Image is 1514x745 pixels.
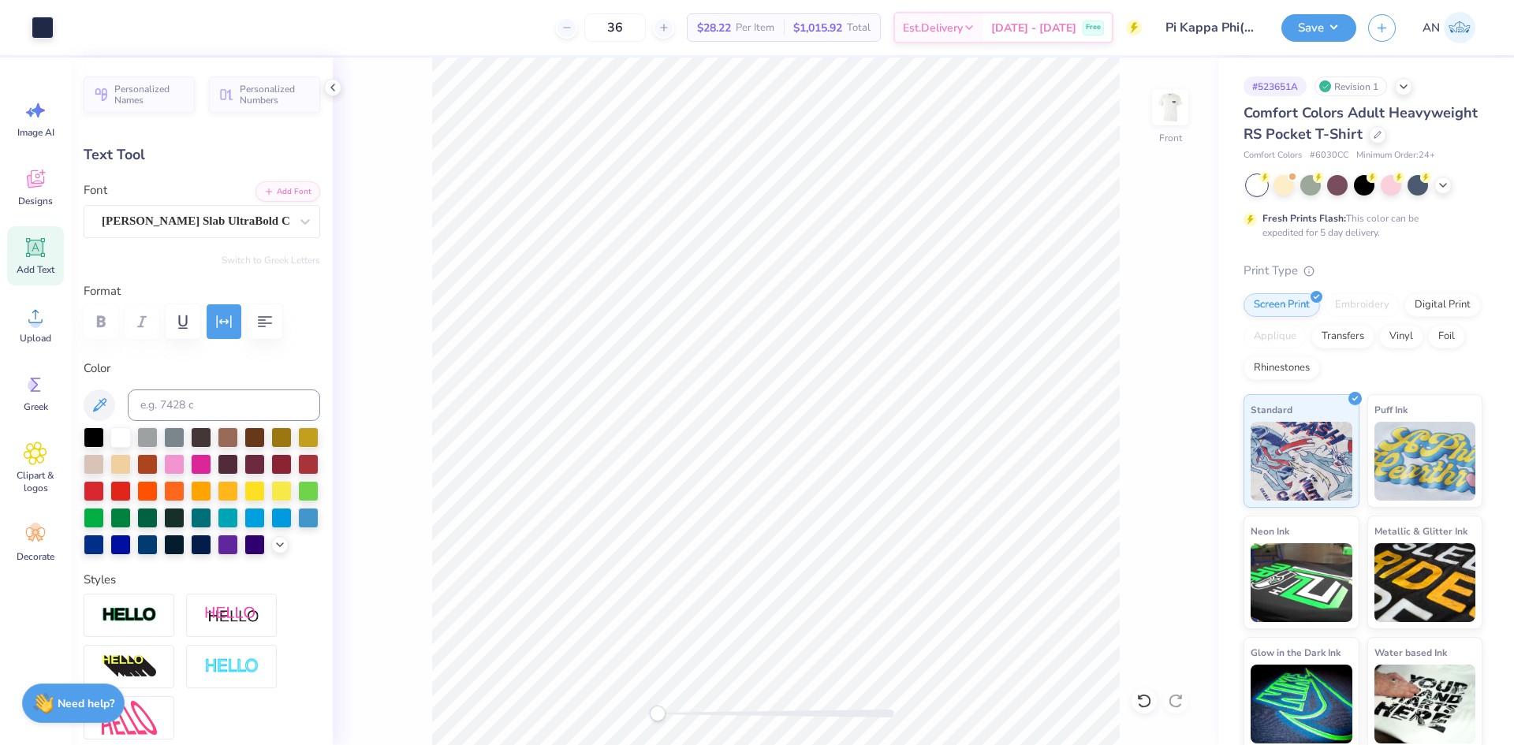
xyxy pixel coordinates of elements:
[204,605,259,625] img: Shadow
[736,20,774,36] span: Per Item
[24,400,48,413] span: Greek
[650,706,666,721] div: Accessibility label
[1244,103,1478,143] span: Comfort Colors Adult Heavyweight RS Pocket T-Shirt
[1444,12,1475,43] img: Arlo Noche
[584,13,646,42] input: – –
[1262,211,1456,240] div: This color can be expedited for 5 day delivery.
[1244,149,1302,162] span: Comfort Colors
[1244,325,1307,348] div: Applique
[903,20,963,36] span: Est. Delivery
[1251,665,1352,743] img: Glow in the Dark Ink
[1251,543,1352,622] img: Neon Ink
[1154,12,1270,43] input: Untitled Design
[1251,523,1289,539] span: Neon Ink
[1374,422,1476,501] img: Puff Ink
[84,359,320,378] label: Color
[1251,644,1341,661] span: Glow in the Dark Ink
[1159,131,1182,145] div: Front
[1251,401,1292,418] span: Standard
[84,144,320,166] div: Text Tool
[240,84,311,106] span: Personalized Numbers
[1262,212,1346,225] strong: Fresh Prints Flash:
[1374,543,1476,622] img: Metallic & Glitter Ink
[847,20,871,36] span: Total
[84,571,116,589] label: Styles
[255,181,320,202] button: Add Font
[1244,293,1320,317] div: Screen Print
[1404,293,1481,317] div: Digital Print
[1379,325,1423,348] div: Vinyl
[58,696,114,711] strong: Need help?
[9,469,62,494] span: Clipart & logos
[114,84,185,106] span: Personalized Names
[84,282,320,300] label: Format
[793,20,842,36] span: $1,015.92
[18,195,53,207] span: Designs
[222,254,320,266] button: Switch to Greek Letters
[1415,12,1482,43] a: AN
[991,20,1076,36] span: [DATE] - [DATE]
[102,654,157,680] img: 3D Illusion
[102,606,157,624] img: Stroke
[17,263,54,276] span: Add Text
[1251,422,1352,501] img: Standard
[1314,76,1387,96] div: Revision 1
[1244,262,1482,280] div: Print Type
[209,76,320,113] button: Personalized Numbers
[1244,356,1320,380] div: Rhinestones
[1325,293,1400,317] div: Embroidery
[1428,325,1465,348] div: Foil
[1281,14,1356,42] button: Save
[697,20,731,36] span: $28.22
[84,76,195,113] button: Personalized Names
[1374,401,1408,418] span: Puff Ink
[1311,325,1374,348] div: Transfers
[1356,149,1435,162] span: Minimum Order: 24 +
[128,389,320,421] input: e.g. 7428 c
[1244,76,1307,96] div: # 523651A
[84,181,107,199] label: Font
[1374,523,1467,539] span: Metallic & Glitter Ink
[17,126,54,139] span: Image AI
[1310,149,1348,162] span: # 6030CC
[204,657,259,676] img: Negative Space
[17,550,54,563] span: Decorate
[1086,22,1101,33] span: Free
[1154,91,1186,123] img: Front
[20,332,51,345] span: Upload
[1423,19,1440,37] span: AN
[102,701,157,735] img: Free Distort
[1374,644,1447,661] span: Water based Ink
[1374,665,1476,743] img: Water based Ink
